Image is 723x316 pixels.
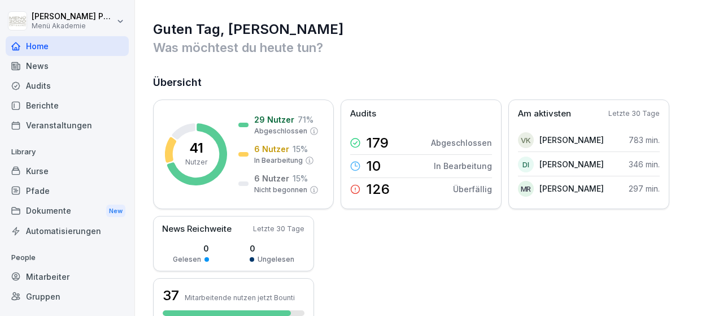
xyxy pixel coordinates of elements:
[153,75,706,90] h2: Übersicht
[366,136,389,150] p: 179
[254,172,289,184] p: 6 Nutzer
[293,172,308,184] p: 15 %
[32,22,114,30] p: Menü Akademie
[173,254,201,265] p: Gelesen
[431,137,492,149] p: Abgeschlossen
[6,201,129,222] div: Dokumente
[6,56,129,76] a: News
[518,157,534,172] div: DI
[6,96,129,115] a: Berichte
[298,114,313,125] p: 71 %
[163,286,179,305] h3: 37
[6,249,129,267] p: People
[518,132,534,148] div: VK
[518,181,534,197] div: MR
[6,201,129,222] a: DokumenteNew
[106,205,125,218] div: New
[254,155,303,166] p: In Bearbeitung
[629,134,660,146] p: 783 min.
[6,221,129,241] a: Automatisierungen
[6,161,129,181] a: Kurse
[258,254,294,265] p: Ungelesen
[453,183,492,195] p: Überfällig
[6,115,129,135] a: Veranstaltungen
[539,134,604,146] p: [PERSON_NAME]
[6,267,129,287] a: Mitarbeiter
[250,243,294,254] p: 0
[539,158,604,170] p: [PERSON_NAME]
[254,185,307,195] p: Nicht begonnen
[434,160,492,172] p: In Bearbeitung
[153,38,706,57] p: Was möchtest du heute tun?
[162,223,232,236] p: News Reichweite
[153,20,706,38] h1: Guten Tag, [PERSON_NAME]
[608,109,660,119] p: Letzte 30 Tage
[189,141,203,155] p: 41
[539,183,604,194] p: [PERSON_NAME]
[366,159,381,173] p: 10
[629,183,660,194] p: 297 min.
[173,243,209,254] p: 0
[6,36,129,56] a: Home
[185,293,295,302] p: Mitarbeitende nutzen jetzt Bounti
[6,76,129,96] a: Audits
[254,126,307,136] p: Abgeschlossen
[518,107,571,120] p: Am aktivsten
[254,143,289,155] p: 6 Nutzer
[366,183,390,196] p: 126
[185,157,207,167] p: Nutzer
[253,224,304,234] p: Letzte 30 Tage
[6,287,129,306] a: Gruppen
[629,158,660,170] p: 346 min.
[254,114,294,125] p: 29 Nutzer
[32,12,114,21] p: [PERSON_NAME] Pacyna
[350,107,376,120] p: Audits
[6,181,129,201] a: Pfade
[6,143,129,161] p: Library
[293,143,308,155] p: 15 %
